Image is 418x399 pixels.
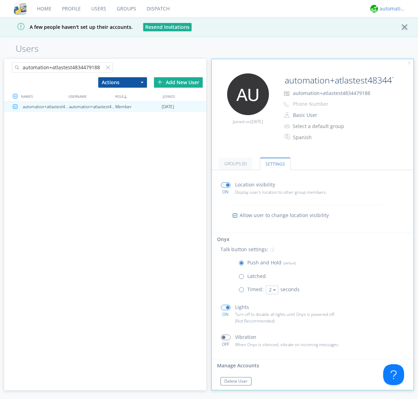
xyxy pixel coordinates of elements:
[235,341,351,348] p: When Onyx is silenced, vibrate on incoming messages.
[282,73,394,87] input: Name
[380,5,406,12] div: automation+atlas
[5,24,133,30] span: A few people haven't set up their accounts.
[218,341,233,347] div: OFF
[218,189,233,195] div: ON
[161,91,208,101] div: JOINED
[157,80,162,85] img: plus.svg
[162,102,174,112] span: [DATE]
[284,133,291,141] img: In groups with Translation enabled, this user's messages will be automatically translated to and ...
[247,286,263,293] p: Timed:
[235,333,256,341] p: Vibration
[98,77,147,88] button: Actions
[219,158,252,170] a: Groups (0)
[284,121,291,131] img: icon-alert-users-thin-outline.svg
[23,102,69,112] div: automation+atlastest4834479188
[69,102,115,112] div: automation+atlastest4834479188
[247,259,296,266] p: Push and Hold
[370,5,378,13] img: d2d01cd9b4174d08988066c6d424eccd
[235,311,351,318] p: Turn off to disable all lights until Onyx is powered off.
[12,62,113,73] input: Search users
[233,119,263,125] span: Joined on
[235,189,351,195] p: Display user's location to other group members.
[240,212,329,219] span: Allow user to change location visibility
[220,377,251,385] button: Delete User
[67,91,114,101] div: USERNAME
[235,303,249,311] p: Lights
[114,91,161,101] div: ROLE
[281,261,296,265] span: (default)
[115,102,162,112] div: Member
[250,119,263,125] span: [DATE]
[266,286,278,294] button: 2
[218,311,233,317] div: ON
[220,246,268,253] p: Talk button settings:
[284,112,289,118] img: person-outline.svg
[227,73,269,115] img: 373638.png
[4,102,206,112] a: automation+atlastest4834479188automation+atlastest4834479188Member[DATE]
[293,90,370,96] span: automation+atlastest4834479188
[383,364,404,385] iframe: Toggle Customer Support
[19,91,66,101] div: NAMES
[291,110,360,120] button: Basic User
[284,102,289,107] img: phone-outline.svg
[280,286,300,293] span: seconds
[154,77,203,88] div: Add New User
[293,134,351,141] div: Spanish
[235,318,351,324] p: (Not Recommended)
[293,123,351,130] div: Select a default group
[407,61,412,66] img: cancel.svg
[247,272,266,280] p: Latched
[260,158,291,170] a: Settings
[235,181,275,189] p: Location visibility
[14,2,26,15] img: cddb5a64eb264b2086981ab96f4c1ba7
[143,23,192,31] button: Resend Invitations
